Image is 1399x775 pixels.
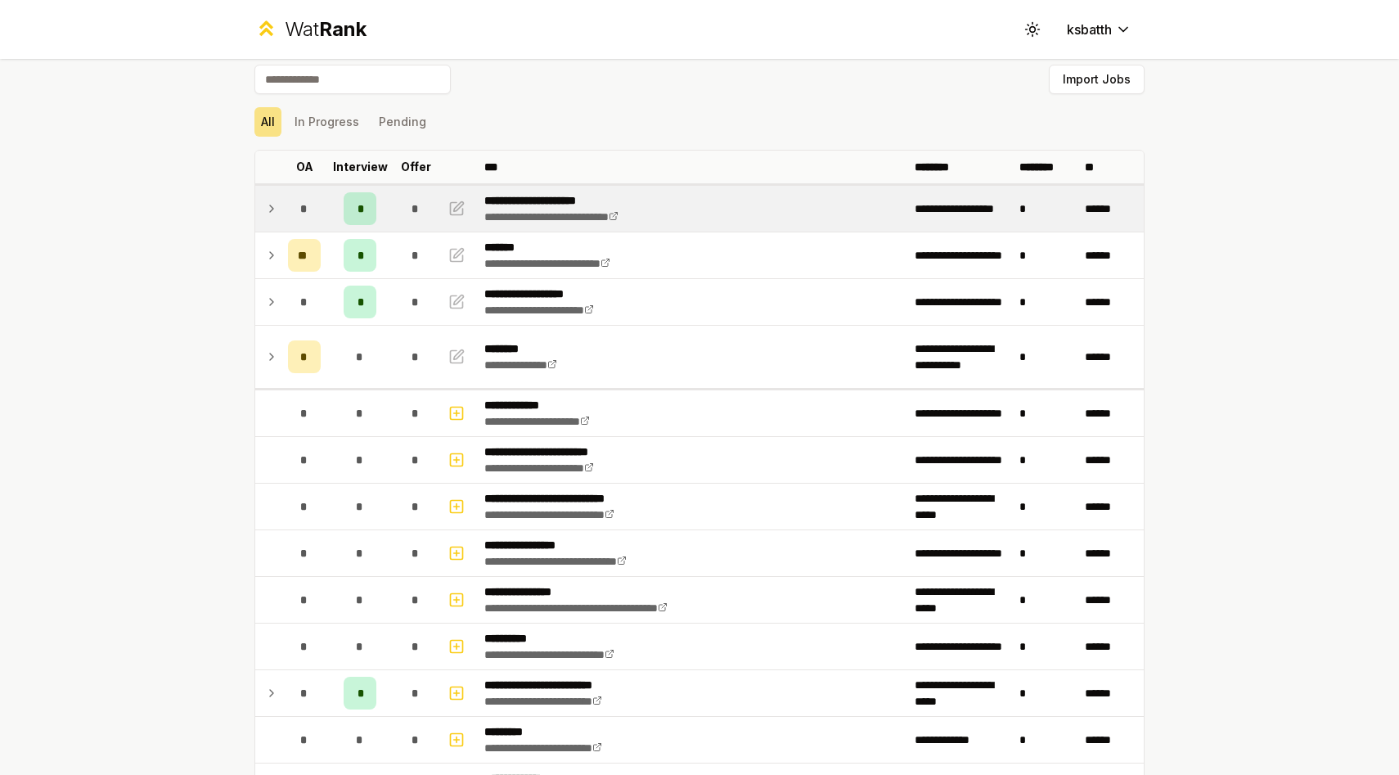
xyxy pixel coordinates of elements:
button: Pending [372,107,433,137]
button: ksbatth [1054,15,1145,44]
button: In Progress [288,107,366,137]
span: ksbatth [1067,20,1112,39]
button: Import Jobs [1049,65,1145,94]
p: Interview [333,159,388,175]
button: All [254,107,281,137]
a: WatRank [254,16,367,43]
span: Rank [319,17,367,41]
div: Wat [285,16,367,43]
p: OA [296,159,313,175]
p: Offer [401,159,431,175]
